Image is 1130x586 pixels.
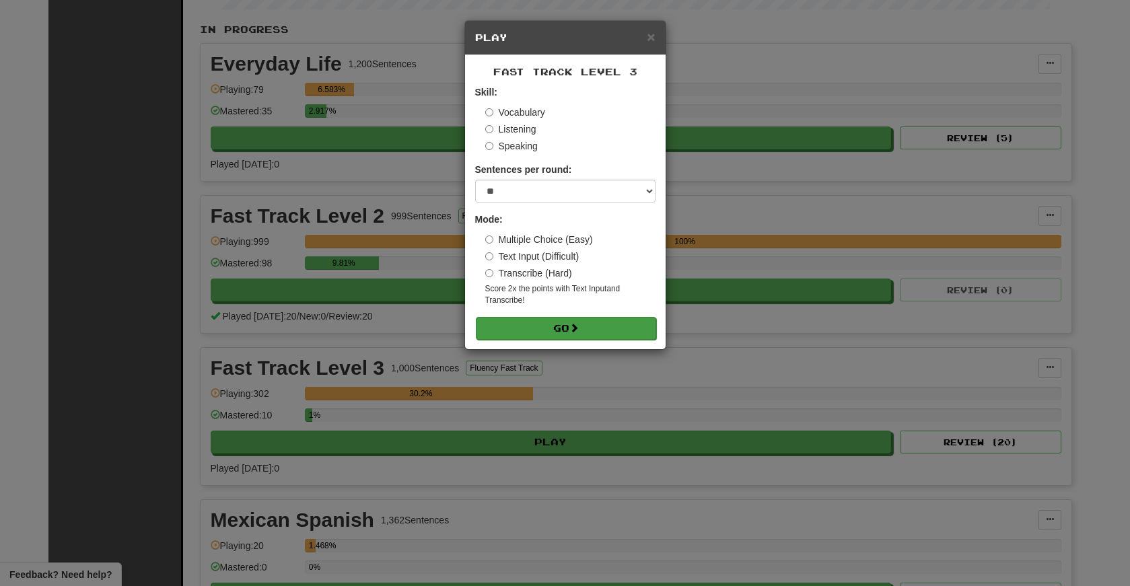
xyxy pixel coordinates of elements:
[485,269,493,277] input: Transcribe (Hard)
[485,142,493,150] input: Speaking
[485,122,536,136] label: Listening
[475,87,497,98] strong: Skill:
[485,235,493,244] input: Multiple Choice (Easy)
[485,233,593,246] label: Multiple Choice (Easy)
[485,283,656,306] small: Score 2x the points with Text Input and Transcribe !
[475,163,572,176] label: Sentences per round:
[485,266,572,280] label: Transcribe (Hard)
[475,214,503,225] strong: Mode:
[647,30,655,44] button: Close
[647,29,655,44] span: ×
[475,31,656,44] h5: Play
[485,139,538,153] label: Speaking
[485,250,579,263] label: Text Input (Difficult)
[485,252,493,260] input: Text Input (Difficult)
[476,317,656,340] button: Go
[485,108,493,116] input: Vocabulary
[485,106,545,119] label: Vocabulary
[493,66,637,77] span: Fast Track Level 3
[485,125,493,133] input: Listening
